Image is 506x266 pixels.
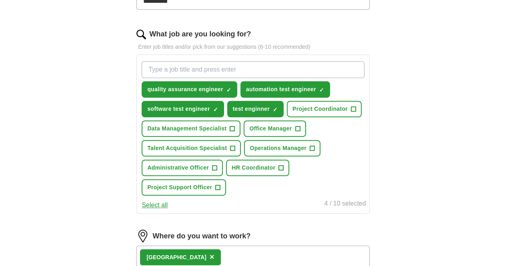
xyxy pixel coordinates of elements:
div: [GEOGRAPHIC_DATA] [146,253,206,262]
button: automation test engineer✓ [240,81,330,98]
button: Project Support Officer [142,179,226,196]
span: HR Coordinator [232,164,275,172]
span: quality assurance engineer [147,85,223,94]
span: Office Manager [249,124,292,133]
span: Project Coordinator [292,105,348,113]
span: ✓ [319,87,324,93]
span: × [210,252,214,261]
span: Data Management Specialist [147,124,226,133]
span: software test engineer [147,105,210,113]
button: Administrative Officer [142,160,223,176]
span: test enginner [233,105,270,113]
button: software test engineer✓ [142,101,224,117]
label: Where do you want to work? [152,231,250,242]
span: ✓ [273,106,278,113]
span: Project Support Officer [147,183,212,192]
button: Select all [142,200,168,210]
span: automation test engineer [246,85,316,94]
span: ✓ [226,87,231,93]
button: Talent Acquisition Specialist [142,140,241,156]
input: Type a job title and press enter [142,61,364,78]
img: location.png [136,230,149,242]
button: Data Management Specialist [142,120,240,137]
span: Talent Acquisition Specialist [147,144,227,152]
button: Project Coordinator [287,101,362,117]
span: ✓ [213,106,218,113]
label: What job are you looking for? [149,29,251,40]
button: Office Manager [244,120,306,137]
span: Operations Manager [250,144,306,152]
button: test enginner✓ [227,101,284,117]
button: HR Coordinator [226,160,289,176]
span: Administrative Officer [147,164,209,172]
button: × [210,251,214,263]
p: Enter job titles and/or pick from our suggestions (6-10 recommended) [136,43,369,51]
button: quality assurance engineer✓ [142,81,237,98]
div: 4 / 10 selected [324,199,366,210]
button: Operations Manager [244,140,320,156]
img: search.png [136,30,146,39]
